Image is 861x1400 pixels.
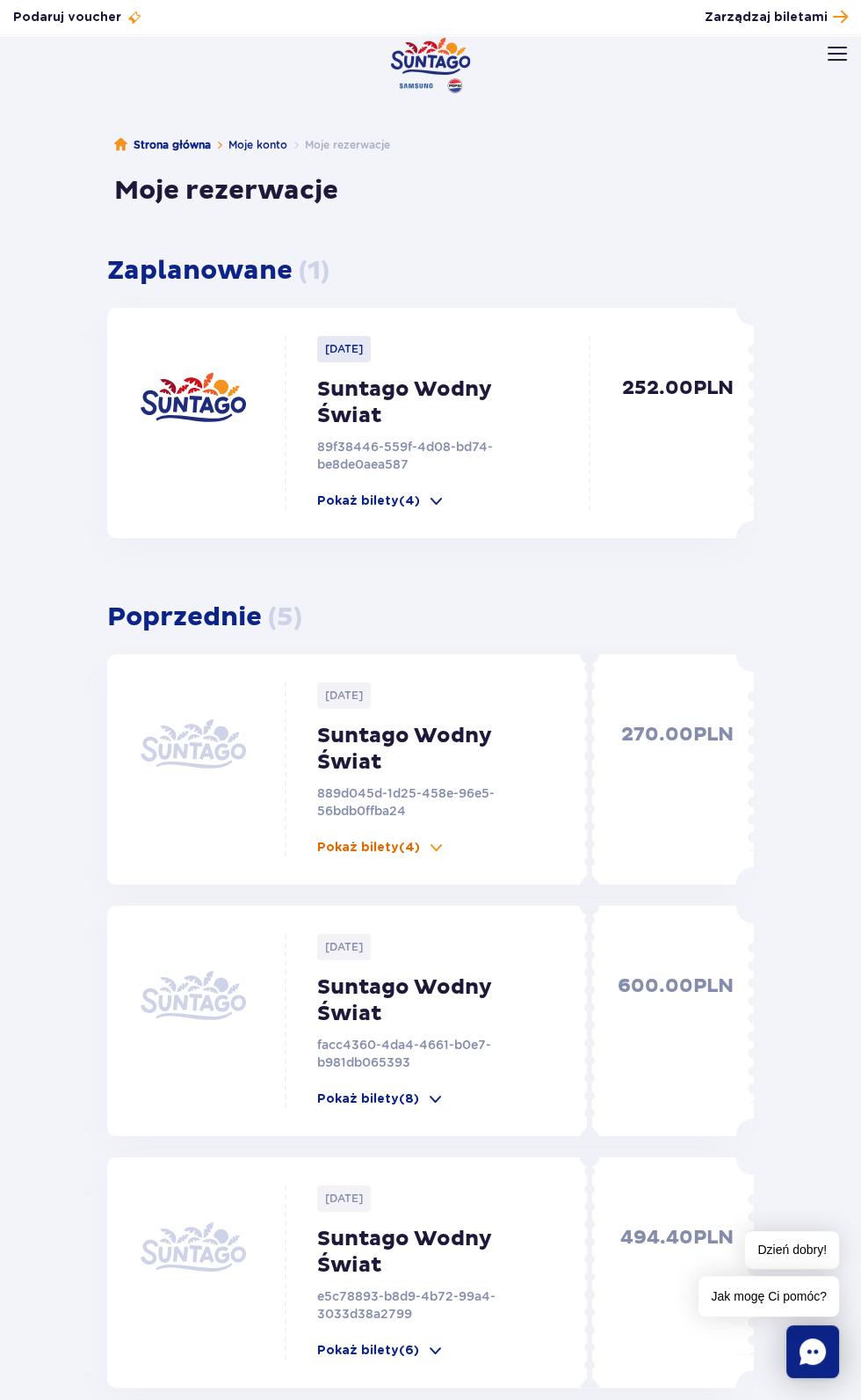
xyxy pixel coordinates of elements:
[141,350,246,456] img: suntago
[107,255,754,287] h3: Zaplanowane
[317,839,420,857] p: Pokaż bilety (4)
[13,9,121,26] span: Podaruj voucher
[541,376,734,510] p: 252.00 PLN
[299,254,329,287] span: ( 1 )
[317,1090,419,1108] p: Pokaż bilety (8)
[141,696,246,802] img: suntago
[705,5,848,29] a: Zarządzaj biletami
[705,9,828,26] span: Zarządzaj biletami
[317,336,371,362] p: [DATE]
[317,1185,371,1212] p: [DATE]
[541,723,734,857] p: 270.00 PLN
[317,784,543,820] p: 889d045d-1d25-458e-96e5-56bdb0ffba24
[541,1226,734,1360] p: 494.40 PLN
[317,682,371,709] p: [DATE]
[317,438,543,473] p: 89f38446-559f-4d08-bd74-be8de0aea587
[745,1231,839,1269] span: Dzień dobry!
[317,934,371,960] p: [DATE]
[698,1276,839,1316] span: Jak mogę Ci pomóc?
[317,492,445,510] button: Pokaż bilety(4)
[317,1287,543,1323] p: e5c78893-b8d9-4b72-99a4-3033d38a2799
[317,1226,543,1279] p: Suntago Wodny Świat
[317,723,543,776] p: Suntago Wodny Świat
[317,1342,419,1360] p: Pokaż bilety (6)
[107,602,754,633] h3: Poprzednie
[228,138,287,151] a: Moje konto
[786,1325,839,1378] div: Chat
[13,9,142,26] a: Podaruj voucher
[287,136,390,154] li: Moje rezerwacje
[317,1090,444,1108] button: Pokaż bilety(8)
[317,839,445,857] button: Pokaż bilety(4)
[828,47,847,61] img: Open menu
[268,601,302,633] span: ( 5 )
[114,175,338,207] h1: Moje rezerwacje
[141,1199,246,1305] img: suntago
[317,1342,444,1360] button: Pokaż bilety(6)
[391,37,471,93] a: Park of Poland
[317,376,543,429] p: Suntago Wodny Świat
[317,492,420,510] p: Pokaż bilety (4)
[541,974,734,1108] p: 600.00 PLN
[317,974,543,1027] p: Suntago Wodny Świat
[141,948,246,1054] img: suntago
[317,1036,543,1071] p: facc4360-4da4-4661-b0e7-b981db065393
[114,136,211,154] a: Strona główna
